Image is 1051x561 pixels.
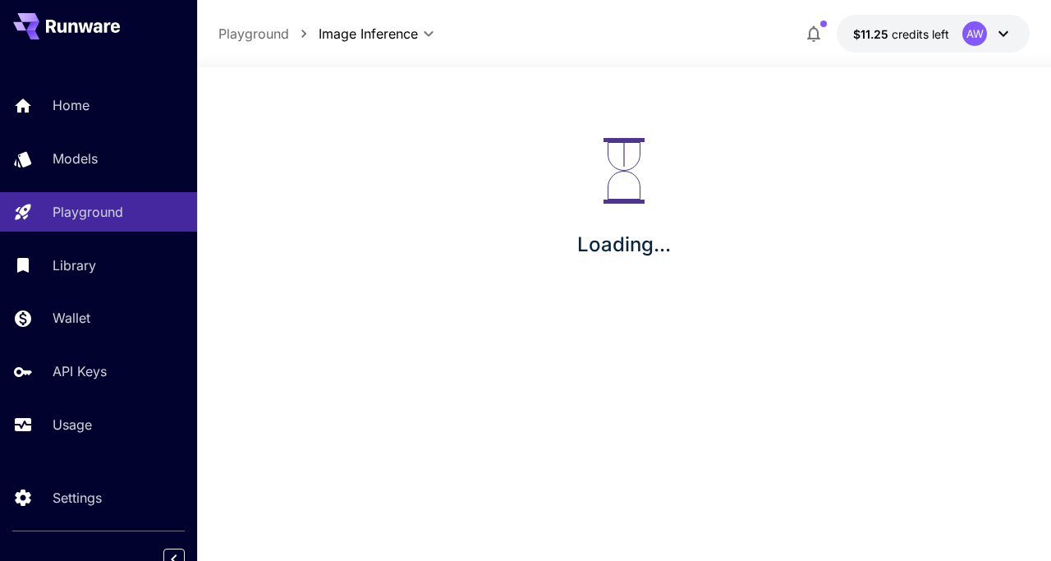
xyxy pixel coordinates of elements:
span: $11.25 [853,27,892,41]
p: Playground [53,202,123,222]
p: Library [53,255,96,275]
div: $11.2464 [853,25,949,43]
div: AW [962,21,987,46]
p: API Keys [53,361,107,381]
p: Loading... [577,230,671,260]
p: Usage [53,415,92,435]
p: Models [53,149,98,168]
p: Home [53,95,89,115]
nav: breadcrumb [218,24,319,44]
button: $11.2464AW [837,15,1030,53]
span: Image Inference [319,24,418,44]
p: Wallet [53,308,90,328]
span: credits left [892,27,949,41]
p: Settings [53,488,102,508]
a: Playground [218,24,289,44]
